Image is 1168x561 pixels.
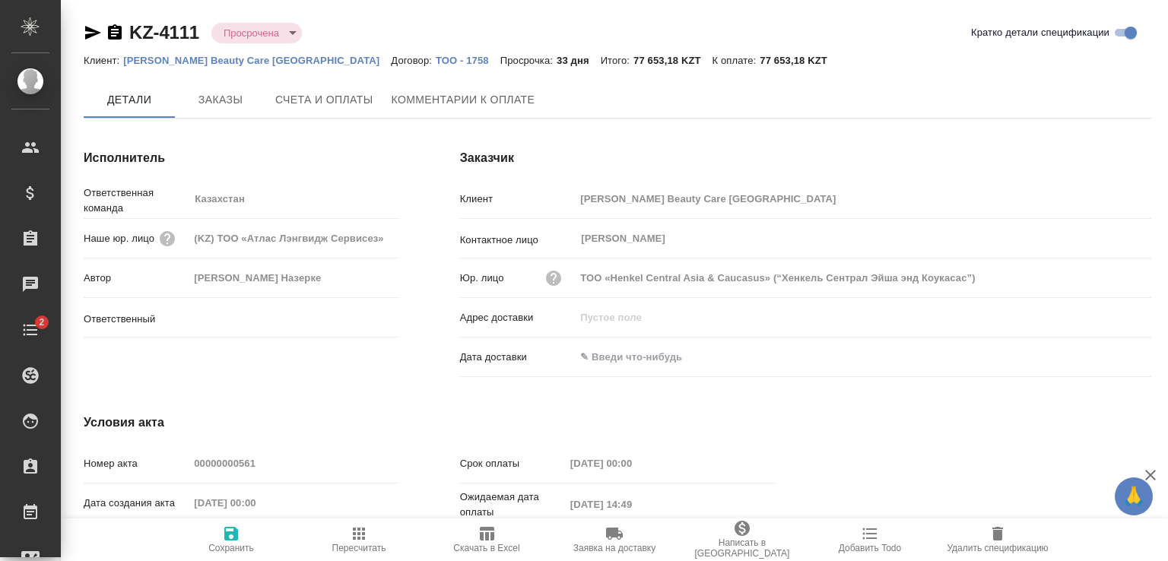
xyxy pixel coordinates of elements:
p: 77 653,18 KZT [760,55,839,66]
span: Сохранить [208,543,254,553]
div: Просрочена [211,23,302,43]
a: KZ-4111 [129,22,199,43]
h4: Исполнитель [84,149,399,167]
a: [PERSON_NAME] Beauty Care [GEOGRAPHIC_DATA] [123,53,391,66]
input: Пустое поле [189,267,398,289]
p: Клиент [460,192,576,207]
span: Пересчитать [332,543,386,553]
span: Написать в [GEOGRAPHIC_DATA] [687,537,797,559]
input: Пустое поле [575,306,1151,328]
p: [PERSON_NAME] Beauty Care [GEOGRAPHIC_DATA] [123,55,391,66]
input: Пустое поле [565,452,698,474]
p: ТОО - 1758 [436,55,500,66]
span: Детали [93,90,166,109]
p: Срок оплаты [460,456,565,471]
span: Добавить Todo [839,543,901,553]
p: Клиент: [84,55,123,66]
p: Договор: [391,55,436,66]
p: Контактное лицо [460,233,576,248]
button: Написать в [GEOGRAPHIC_DATA] [678,518,806,561]
p: Просрочка: [500,55,557,66]
p: Наше юр. лицо [84,231,154,246]
span: Удалить спецификацию [947,543,1048,553]
button: Скачать в Excel [423,518,551,561]
button: Заявка на доставку [551,518,678,561]
h4: Заказчик [460,149,1151,167]
p: Номер акта [84,456,189,471]
p: Дата создания акта [84,496,189,511]
p: Дата доставки [460,350,576,365]
span: 🙏 [1121,480,1147,512]
input: Пустое поле [189,492,322,514]
span: Комментарии к оплате [392,90,535,109]
span: Счета и оплаты [275,90,373,109]
p: Адрес доставки [460,310,576,325]
button: Пересчитать [295,518,423,561]
button: Просрочена [219,27,284,40]
p: К оплате: [713,55,760,66]
p: Ответственный [84,312,189,327]
input: Пустое поле [189,227,398,249]
span: Кратко детали спецификации [971,25,1109,40]
p: Юр. лицо [460,271,504,286]
span: 2 [30,315,53,330]
input: Пустое поле [575,188,1151,210]
p: Автор [84,271,189,286]
p: Ответственная команда [84,185,189,216]
input: Пустое поле [189,452,398,474]
button: Скопировать ссылку [106,24,124,42]
a: 2 [4,311,57,349]
span: Скачать в Excel [453,543,519,553]
button: 🙏 [1115,477,1153,515]
button: Добавить Todo [806,518,934,561]
button: Удалить спецификацию [934,518,1062,561]
p: 33 дня [557,55,601,66]
button: Сохранить [167,518,295,561]
span: Заявка на доставку [573,543,655,553]
p: 77 653,18 KZT [633,55,713,66]
button: Скопировать ссылку для ЯМессенджера [84,24,102,42]
input: ✎ Введи что-нибудь [575,346,708,368]
p: Ожидаемая дата оплаты [460,490,565,520]
span: Заказы [184,90,257,109]
a: ТОО - 1758 [436,53,500,66]
h4: Условия акта [84,414,775,432]
p: Итого: [601,55,633,66]
input: Пустое поле [565,493,698,515]
input: Пустое поле [575,267,1151,289]
button: Open [391,316,394,319]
